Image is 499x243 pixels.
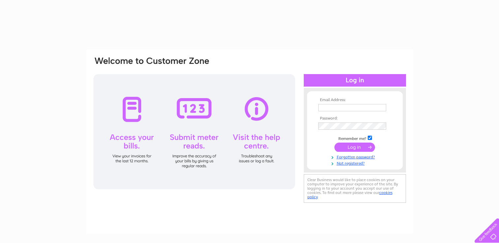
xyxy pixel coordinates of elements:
a: cookies policy [307,190,392,199]
td: Remember me? [317,135,393,141]
th: Password: [317,116,393,121]
a: Not registered? [318,160,393,166]
input: Submit [334,143,375,152]
th: Email Address: [317,98,393,102]
a: Forgotten password? [318,153,393,160]
div: Clear Business would like to place cookies on your computer to improve your experience of the sit... [304,174,406,203]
